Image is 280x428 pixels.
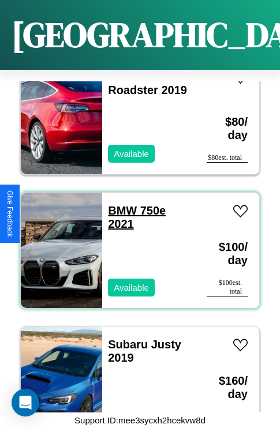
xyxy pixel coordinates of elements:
[6,190,14,237] div: Give Feedback
[108,70,187,96] a: Tesla Roadster 2019
[114,146,149,162] p: Available
[207,153,248,163] div: $ 80 est. total
[108,204,166,230] a: BMW 750e 2021
[207,279,248,296] div: $ 100 est. total
[207,229,248,279] h3: $ 100 / day
[207,363,248,412] h3: $ 160 / day
[114,280,149,295] p: Available
[207,104,248,153] h3: $ 80 / day
[74,412,206,428] p: Support ID: mee3sycxh2hcekvw8d
[12,389,39,416] div: Open Intercom Messenger
[108,338,181,364] a: Subaru Justy 2019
